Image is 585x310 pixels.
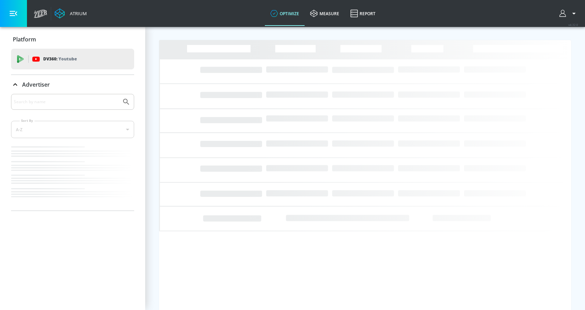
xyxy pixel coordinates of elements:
[568,23,578,27] span: v 4.32.0
[22,81,50,88] p: Advertiser
[20,118,35,123] label: Sort By
[13,36,36,43] p: Platform
[58,55,77,62] p: Youtube
[305,1,345,26] a: measure
[11,49,134,69] div: DV360: Youtube
[55,8,87,19] a: Atrium
[11,94,134,211] div: Advertiser
[43,55,77,63] p: DV360:
[11,30,134,49] div: Platform
[11,75,134,94] div: Advertiser
[11,121,134,138] div: A-Z
[11,144,134,211] nav: list of Advertiser
[67,10,87,17] div: Atrium
[14,97,119,106] input: Search by name
[345,1,381,26] a: Report
[265,1,305,26] a: optimize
